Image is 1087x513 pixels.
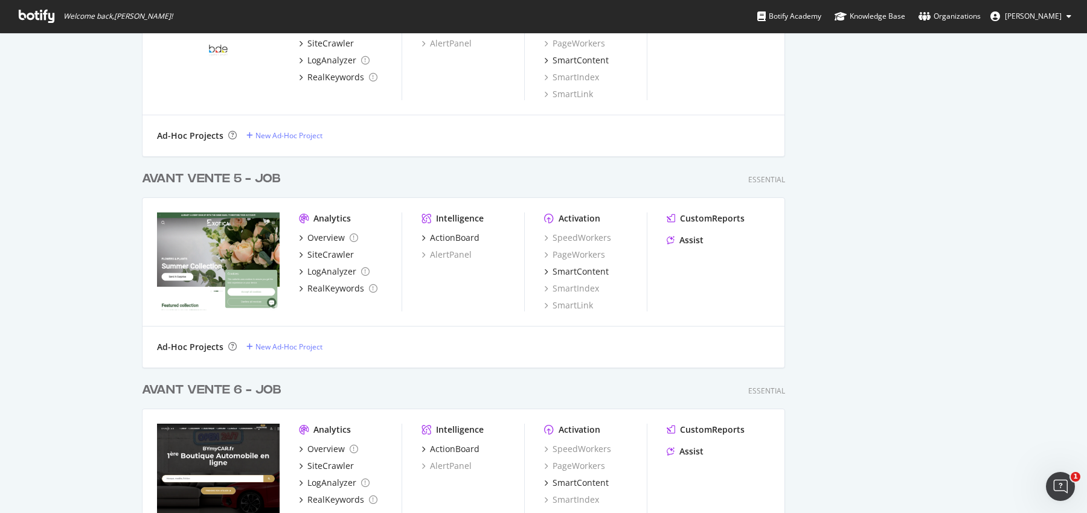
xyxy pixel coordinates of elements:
[299,443,358,455] a: Overview
[307,282,364,295] div: RealKeywords
[679,234,704,246] div: Assist
[544,477,609,489] a: SmartContent
[307,443,345,455] div: Overview
[1071,472,1080,482] span: 1
[299,54,370,66] a: LogAnalyzer
[307,54,356,66] div: LogAnalyzer
[544,494,599,506] a: SmartIndex
[679,445,704,457] div: Assist
[544,249,605,261] a: PageWorkers
[313,424,351,436] div: Analytics
[544,88,593,100] a: SmartLink
[981,7,1081,26] button: [PERSON_NAME]
[246,342,322,352] a: New Ad-Hoc Project
[667,445,704,457] a: Assist
[835,10,905,22] div: Knowledge Base
[307,232,345,244] div: Overview
[553,266,609,278] div: SmartContent
[436,212,484,225] div: Intelligence
[667,212,745,225] a: CustomReports
[63,11,173,21] span: Welcome back, [PERSON_NAME] !
[544,299,593,311] a: SmartLink
[544,282,599,295] a: SmartIndex
[544,71,599,83] a: SmartIndex
[142,381,281,399] div: AVANT VENTE 6 - JOB
[667,234,704,246] a: Assist
[544,232,611,244] a: SpeedWorkers
[544,460,605,472] a: PageWorkers
[157,1,280,99] img: millapoignees.fr
[544,37,605,49] a: PageWorkers
[553,477,609,489] div: SmartContent
[307,37,354,49] div: SiteCrawler
[307,249,354,261] div: SiteCrawler
[919,10,981,22] div: Organizations
[422,232,479,244] a: ActionBoard
[299,460,354,472] a: SiteCrawler
[422,37,472,49] a: AlertPanel
[757,10,821,22] div: Botify Academy
[1005,11,1062,21] span: Fabien Borg
[255,130,322,141] div: New Ad-Hoc Project
[299,232,358,244] a: Overview
[559,424,600,436] div: Activation
[667,424,745,436] a: CustomReports
[307,71,364,83] div: RealKeywords
[313,212,351,225] div: Analytics
[748,386,785,396] div: Essential
[680,212,745,225] div: CustomReports
[430,232,479,244] div: ActionBoard
[307,494,364,506] div: RealKeywords
[436,424,484,436] div: Intelligence
[299,71,377,83] a: RealKeywords
[680,424,745,436] div: CustomReports
[307,460,354,472] div: SiteCrawler
[299,477,370,489] a: LogAnalyzer
[299,494,377,506] a: RealKeywords
[430,443,479,455] div: ActionBoard
[544,443,611,455] a: SpeedWorkers
[544,54,609,66] a: SmartContent
[142,170,281,188] div: AVANT VENTE 5 - JOB
[422,249,472,261] a: AlertPanel
[422,460,472,472] a: AlertPanel
[553,54,609,66] div: SmartContent
[299,266,370,278] a: LogAnalyzer
[307,266,356,278] div: LogAnalyzer
[299,37,354,49] a: SiteCrawler
[299,282,377,295] a: RealKeywords
[299,249,354,261] a: SiteCrawler
[142,170,286,188] a: AVANT VENTE 5 - JOB
[246,130,322,141] a: New Ad-Hoc Project
[142,381,286,399] a: AVANT VENTE 6 - JOB
[157,341,223,353] div: Ad-Hoc Projects
[544,266,609,278] a: SmartContent
[157,212,280,310] img: reqins.fr
[559,212,600,225] div: Activation
[307,477,356,489] div: LogAnalyzer
[157,130,223,142] div: Ad-Hoc Projects
[255,342,322,352] div: New Ad-Hoc Project
[1046,472,1075,501] iframe: Intercom live chat
[422,443,479,455] a: ActionBoard
[748,174,785,185] div: Essential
